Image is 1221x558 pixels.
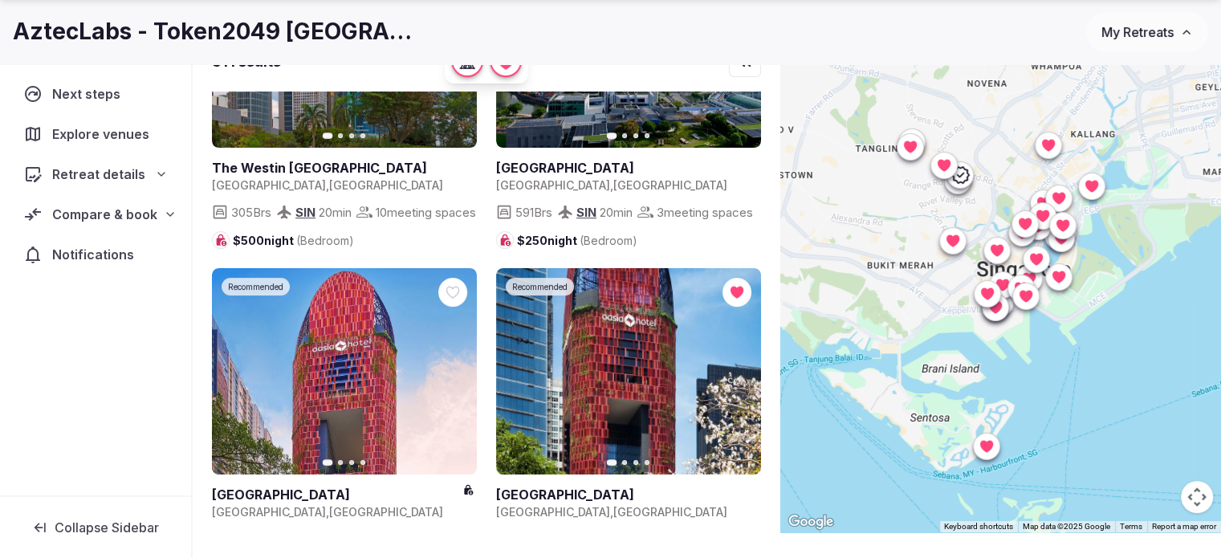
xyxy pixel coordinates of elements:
[13,77,178,111] a: Next steps
[633,460,638,465] button: Go to slide 3
[1152,522,1216,531] a: Report a map error
[212,178,326,192] span: [GEOGRAPHIC_DATA]
[607,459,617,466] button: Go to slide 1
[55,519,159,536] span: Collapse Sidebar
[576,205,596,220] a: SIN
[326,178,329,192] span: ,
[580,234,637,247] span: (Bedroom)
[496,486,761,503] h2: [GEOGRAPHIC_DATA]
[372,531,466,548] span: 1 meeting spaces
[515,204,552,221] span: 591 Brs
[338,460,343,465] button: Go to slide 2
[52,245,140,264] span: Notifications
[349,460,354,465] button: Go to slide 3
[212,505,326,519] span: [GEOGRAPHIC_DATA]
[295,205,315,220] a: SIN
[222,278,290,295] div: Recommended
[1101,24,1174,40] span: My Retreats
[296,234,354,247] span: (Bedroom)
[52,84,127,104] span: Next steps
[1120,522,1142,531] a: Terms (opens in new tab)
[633,133,638,138] button: Go to slide 3
[517,233,637,249] span: $250 night
[231,531,268,548] span: 314 Brs
[506,278,574,295] div: Recommended
[613,178,727,192] span: [GEOGRAPHIC_DATA]
[496,268,761,475] a: View Oasia Hotel Downtown
[1086,12,1208,52] button: My Retreats
[622,460,627,465] button: Go to slide 2
[600,204,633,221] span: 20 min
[784,511,837,532] img: Google
[338,133,343,138] button: Go to slide 2
[512,281,568,292] span: Recommended
[1023,522,1110,531] span: Map data ©2025 Google
[315,531,348,548] span: 20 min
[360,460,365,465] button: Go to slide 4
[349,133,354,138] button: Go to slide 3
[784,511,837,532] a: Open this area in Google Maps (opens a new window)
[212,159,477,177] a: View venue
[1181,481,1213,513] button: Map camera controls
[613,505,727,519] span: [GEOGRAPHIC_DATA]
[496,486,761,503] a: View venue
[657,204,753,221] span: 3 meeting spaces
[496,505,610,519] span: [GEOGRAPHIC_DATA]
[329,505,443,519] span: [GEOGRAPHIC_DATA]
[610,505,613,519] span: ,
[326,505,329,519] span: ,
[657,531,750,548] span: 1 meeting spaces
[376,204,476,221] span: 10 meeting spaces
[212,268,477,475] a: View Oasis Hotel Downtown
[622,133,627,138] button: Go to slide 2
[645,460,649,465] button: Go to slide 4
[52,165,145,184] span: Retreat details
[52,205,157,224] span: Compare & book
[13,510,178,545] button: Collapse Sidebar
[610,178,613,192] span: ,
[212,159,477,177] h2: The Westin [GEOGRAPHIC_DATA]
[13,117,178,151] a: Explore venues
[496,159,761,177] a: View venue
[645,133,649,138] button: Go to slide 4
[212,486,462,503] a: View venue
[496,159,761,177] h2: [GEOGRAPHIC_DATA]
[329,178,443,192] span: [GEOGRAPHIC_DATA]
[13,238,178,271] a: Notifications
[212,486,462,503] h2: [GEOGRAPHIC_DATA]
[944,521,1013,532] button: Keyboard shortcuts
[323,459,333,466] button: Go to slide 1
[52,124,156,144] span: Explore venues
[13,16,424,47] h1: AztecLabs - Token2049 [GEOGRAPHIC_DATA]
[515,531,552,548] span: 314 Brs
[360,133,365,138] button: Go to slide 4
[607,133,617,140] button: Go to slide 1
[496,178,610,192] span: [GEOGRAPHIC_DATA]
[600,531,633,548] span: 20 min
[319,204,352,221] span: 20 min
[323,133,333,140] button: Go to slide 1
[231,204,271,221] span: 305 Brs
[233,233,354,249] span: $500 night
[228,281,283,292] span: Recommended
